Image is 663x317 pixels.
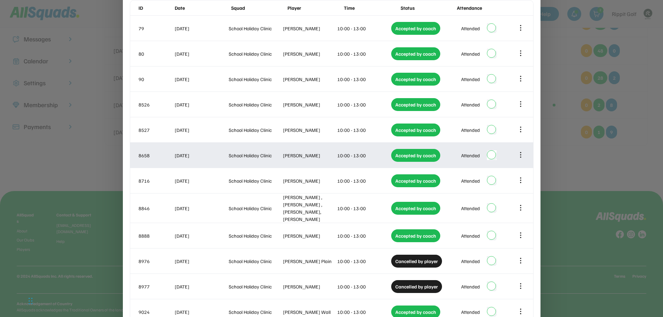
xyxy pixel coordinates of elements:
div: Attended [461,283,480,290]
div: 8846 [139,205,173,212]
div: [PERSON_NAME] [283,126,336,134]
div: Accepted by coach [391,202,440,215]
div: Accepted by coach [391,47,440,60]
div: 10:00 - 13:00 [337,101,390,108]
div: [DATE] [175,152,228,159]
div: Attended [461,257,480,265]
div: [PERSON_NAME] [283,50,336,57]
div: School Holiday Clinic [229,126,282,134]
div: School Holiday Clinic [229,101,282,108]
div: Attended [461,308,480,316]
div: [DATE] [175,283,228,290]
div: Attended [461,232,480,239]
div: Attendance [457,4,512,11]
div: [DATE] [175,76,228,83]
div: Attended [461,205,480,212]
div: Cancelled by player [391,255,442,268]
div: [PERSON_NAME] [283,152,336,159]
div: 8658 [139,152,173,159]
div: 10:00 - 13:00 [337,205,390,212]
div: 8976 [139,257,173,265]
div: 79 [139,25,173,32]
div: Attended [461,177,480,184]
div: Accepted by coach [391,229,440,242]
div: Attended [461,152,480,159]
div: Accepted by coach [391,98,440,111]
div: [DATE] [175,25,228,32]
div: 10:00 - 13:00 [337,177,390,184]
div: [PERSON_NAME] [283,177,336,184]
div: Attended [461,25,480,32]
div: [PERSON_NAME] [283,25,336,32]
div: [PERSON_NAME] [283,76,336,83]
div: 10:00 - 13:00 [337,308,390,316]
div: [PERSON_NAME] [283,232,336,239]
div: [PERSON_NAME] Wall [283,308,336,316]
div: Accepted by coach [391,22,440,35]
div: Squad [231,4,286,11]
div: [DATE] [175,50,228,57]
div: School Holiday Clinic [229,205,282,212]
div: School Holiday Clinic [229,257,282,265]
div: [DATE] [175,126,228,134]
div: [DATE] [175,232,228,239]
div: [PERSON_NAME] Plain [283,257,336,265]
div: [PERSON_NAME] [283,101,336,108]
div: [DATE] [175,257,228,265]
div: 8526 [139,101,173,108]
div: 10:00 - 13:00 [337,257,390,265]
div: Attended [461,76,480,83]
div: 10:00 - 13:00 [337,232,390,239]
div: [DATE] [175,205,228,212]
div: 10:00 - 13:00 [337,152,390,159]
div: [PERSON_NAME] , [PERSON_NAME] , [PERSON_NAME], [PERSON_NAME] [283,193,336,223]
div: ID [139,4,173,11]
div: 9024 [139,308,173,316]
div: Time [344,4,399,11]
div: 8527 [139,126,173,134]
div: School Holiday Clinic [229,308,282,316]
div: Accepted by coach [391,73,440,86]
div: 80 [139,50,173,57]
div: 10:00 - 13:00 [337,25,390,32]
div: School Holiday Clinic [229,50,282,57]
div: Status [401,4,456,11]
div: 8716 [139,177,173,184]
div: [DATE] [175,101,228,108]
div: [DATE] [175,177,228,184]
div: 10:00 - 13:00 [337,50,390,57]
div: Attended [461,50,480,57]
div: Player [287,4,342,11]
div: Date [175,4,230,11]
div: 10:00 - 13:00 [337,283,390,290]
div: [PERSON_NAME] [283,283,336,290]
div: Cancelled by player [391,280,442,293]
div: Attended [461,101,480,108]
div: School Holiday Clinic [229,76,282,83]
div: School Holiday Clinic [229,152,282,159]
div: 8977 [139,283,173,290]
div: Accepted by coach [391,149,440,162]
div: School Holiday Clinic [229,232,282,239]
div: Accepted by coach [391,124,440,136]
div: School Holiday Clinic [229,283,282,290]
div: Accepted by coach [391,174,440,187]
div: 8888 [139,232,173,239]
div: School Holiday Clinic [229,25,282,32]
div: [DATE] [175,308,228,316]
div: School Holiday Clinic [229,177,282,184]
div: Attended [461,126,480,134]
div: 10:00 - 13:00 [337,76,390,83]
div: 90 [139,76,173,83]
div: 10:00 - 13:00 [337,126,390,134]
